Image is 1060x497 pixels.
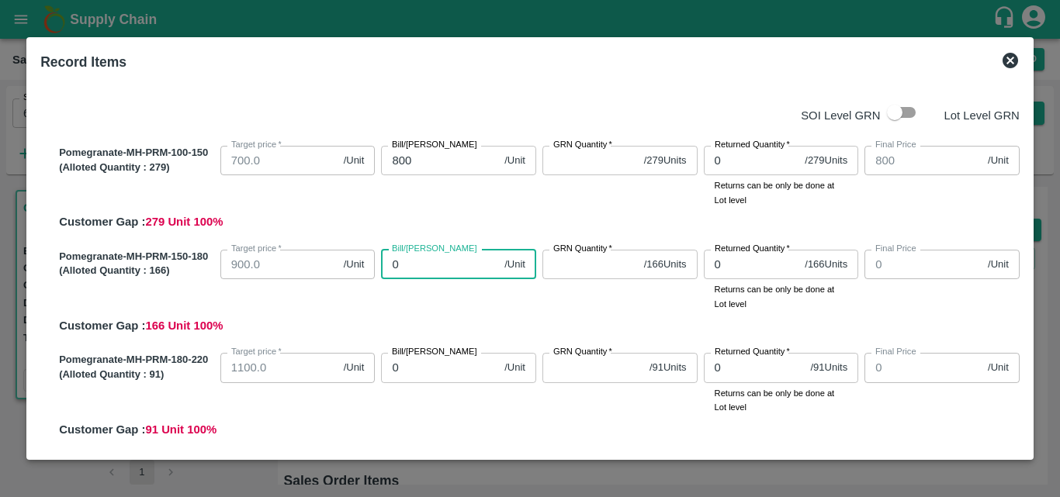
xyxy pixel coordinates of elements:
label: GRN Quantity [553,346,612,358]
span: /Unit [504,154,525,168]
label: Target price [231,346,282,358]
p: (Alloted Quantity : 91 ) [59,368,214,382]
span: /Unit [988,154,1009,168]
label: Returned Quantity [715,243,790,255]
input: Final Price [864,250,982,279]
input: 0.0 [220,146,338,175]
span: /Unit [988,361,1009,375]
label: GRN Quantity [553,139,612,151]
label: Target price [231,139,282,151]
label: Target price [231,243,282,255]
span: 166 Unit 100 % [146,319,223,332]
input: 0 [704,250,799,279]
span: /Unit [344,257,365,272]
p: Pomegranate-MH-PRM-100-150 [59,146,214,160]
label: GRN Quantity [553,243,612,255]
input: Final Price [864,146,982,175]
label: Returned Quantity [715,139,790,151]
p: Returns can be only be done at Lot level [715,386,848,415]
span: / 166 Units [644,257,687,272]
input: 0.0 [220,250,338,279]
span: 91 Unit 100 % [146,423,217,436]
span: Customer Gap : [59,216,145,228]
p: SOI Level GRN [801,107,880,124]
p: (Alloted Quantity : 279 ) [59,160,214,175]
label: Returned Quantity [715,346,790,358]
label: Final Price [875,243,916,255]
span: / 91 Units [810,361,847,375]
p: Pomegranate-MH-PRM-180-220 [59,353,214,368]
label: Final Price [875,139,916,151]
p: Returns can be only be done at Lot level [715,282,848,311]
p: Returns can be only be done at Lot level [715,178,848,207]
input: Final Price [864,353,982,382]
label: Bill/[PERSON_NAME] [392,243,477,255]
label: Final Price [875,450,916,462]
label: Bill/[PERSON_NAME] [392,346,477,358]
span: /Unit [504,361,525,375]
p: (Alloted Quantity : 166 ) [59,264,214,278]
span: / 279 Units [805,154,847,168]
p: Pomegranate-MH-PRM-150-180 [59,250,214,264]
span: / 279 Units [644,154,687,168]
span: Customer Gap : [59,423,145,436]
span: Customer Gap : [59,319,145,332]
label: Returned Quantity [715,450,790,462]
span: / 166 Units [805,257,847,272]
span: /Unit [988,257,1009,272]
span: /Unit [344,361,365,375]
input: 0.0 [220,353,338,382]
label: Bill/[PERSON_NAME] [392,139,477,151]
label: GRN Quantity [553,450,612,462]
p: Lot Level GRN [944,107,1019,124]
b: Record Items [40,54,126,70]
span: /Unit [344,154,365,168]
label: Target price [231,450,282,462]
input: 0 [704,353,805,382]
label: Bill/[PERSON_NAME] [392,450,477,462]
input: 0 [704,146,799,175]
span: 279 Unit 100 % [146,216,223,228]
label: Final Price [875,346,916,358]
span: / 91 Units [650,361,687,375]
span: /Unit [504,257,525,272]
